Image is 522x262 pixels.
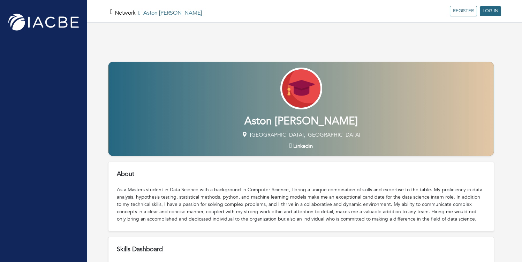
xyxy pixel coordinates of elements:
h5: Skills Dashboard [117,246,485,253]
h5: Aston [PERSON_NAME] [115,10,202,16]
a: LOG IN [480,6,501,16]
div: As a Masters student in Data Science with a background in Computer Science, I bring a unique comb... [117,186,485,223]
img: Student-Icon-6b6867cbad302adf8029cb3ecf392088beec6a544309a027beb5b4b4576828a8.png [280,68,322,109]
p: [GEOGRAPHIC_DATA], [GEOGRAPHIC_DATA] [108,131,494,139]
a: Network [115,9,136,17]
h2: Aston [PERSON_NAME] [108,115,494,128]
span: Linkedin [293,142,313,149]
h5: About [117,170,485,178]
a: Linkedin [289,142,313,149]
img: IACBE_logo.png [7,12,80,32]
a: REGISTER [450,6,477,16]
